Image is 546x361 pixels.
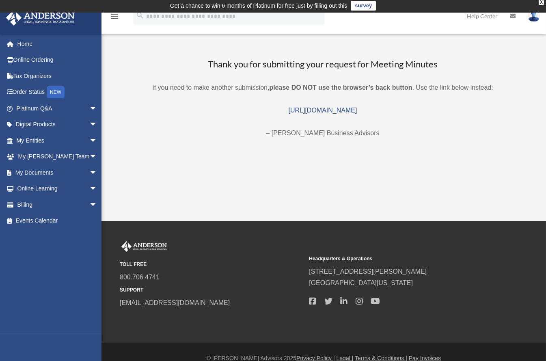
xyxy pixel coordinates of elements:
[89,181,106,197] span: arrow_drop_down
[309,255,492,263] small: Headquarters & Operations
[528,10,540,22] img: User Pic
[89,117,106,133] span: arrow_drop_down
[170,1,347,11] div: Get a chance to win 6 months of Platinum for free just by filling out this
[120,260,303,269] small: TOLL FREE
[6,84,110,101] a: Order StatusNEW
[269,84,412,91] b: please DO NOT use the browser’s back button
[136,11,145,20] i: search
[120,274,160,281] a: 800.706.4741
[309,279,413,286] a: [GEOGRAPHIC_DATA][US_STATE]
[89,197,106,213] span: arrow_drop_down
[89,132,106,149] span: arrow_drop_down
[120,241,168,252] img: Anderson Advisors Platinum Portal
[6,100,110,117] a: Platinum Q&Aarrow_drop_down
[351,1,376,11] a: survey
[110,14,119,21] a: menu
[6,164,110,181] a: My Documentsarrow_drop_down
[110,58,536,71] h3: Thank you for submitting your request for Meeting Minutes
[289,107,357,114] a: [URL][DOMAIN_NAME]
[47,86,65,98] div: NEW
[6,36,110,52] a: Home
[6,52,110,68] a: Online Ordering
[89,164,106,181] span: arrow_drop_down
[6,213,110,229] a: Events Calendar
[110,82,536,93] p: If you need to make another submission, . Use the link below instead:
[120,299,230,306] a: [EMAIL_ADDRESS][DOMAIN_NAME]
[110,11,119,21] i: menu
[6,149,110,165] a: My [PERSON_NAME] Teamarrow_drop_down
[120,286,303,294] small: SUPPORT
[309,268,427,275] a: [STREET_ADDRESS][PERSON_NAME]
[89,149,106,165] span: arrow_drop_down
[4,10,77,26] img: Anderson Advisors Platinum Portal
[6,181,110,197] a: Online Learningarrow_drop_down
[89,100,106,117] span: arrow_drop_down
[110,128,536,139] p: – [PERSON_NAME] Business Advisors
[6,197,110,213] a: Billingarrow_drop_down
[6,132,110,149] a: My Entitiesarrow_drop_down
[6,68,110,84] a: Tax Organizers
[6,117,110,133] a: Digital Productsarrow_drop_down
